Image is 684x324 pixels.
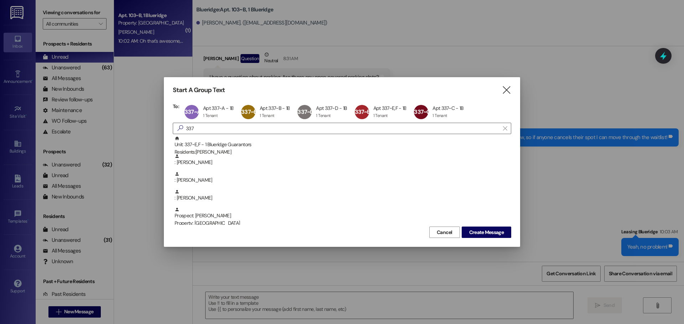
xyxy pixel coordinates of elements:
[173,171,511,189] div: : [PERSON_NAME]
[203,113,218,118] div: 1 Tenant
[316,105,347,111] div: Apt 337~D - 1B
[173,154,511,171] div: : [PERSON_NAME]
[203,105,233,111] div: Apt 337~A - 1B
[186,123,499,133] input: Search for any contact or apartment
[175,207,511,227] div: Prospect: [PERSON_NAME]
[502,86,511,94] i: 
[373,113,388,118] div: 1 Tenant
[503,126,507,131] i: 
[173,103,179,110] h3: To:
[462,227,511,238] button: Create Message
[173,86,225,94] h3: Start A Group Text
[316,113,331,118] div: 1 Tenant
[429,227,460,238] button: Cancel
[260,105,290,111] div: Apt 337~B - 1B
[173,189,511,207] div: : [PERSON_NAME]
[175,171,511,184] div: : [PERSON_NAME]
[175,124,186,132] i: 
[499,123,511,134] button: Clear text
[173,136,511,154] div: Unit: 337~E,F - 1 Blueridge GuarantorsResidents:[PERSON_NAME]
[175,189,511,202] div: : [PERSON_NAME]
[241,108,257,116] span: 337~B
[185,108,201,116] span: 337~A
[175,154,511,166] div: : [PERSON_NAME]
[173,207,511,225] div: Prospect: [PERSON_NAME]Property: [GEOGRAPHIC_DATA]
[373,105,406,111] div: Apt 337~E,F - 1B
[175,136,511,156] div: Unit: 337~E,F - 1 Blueridge Guarantors
[432,113,447,118] div: 1 Tenant
[175,148,511,156] div: Residents: [PERSON_NAME]
[297,108,313,116] span: 337~D
[355,108,374,116] span: 337~E,F
[175,219,511,227] div: Property: [GEOGRAPHIC_DATA]
[437,229,452,236] span: Cancel
[469,229,504,236] span: Create Message
[414,108,430,116] span: 337~C
[432,105,463,111] div: Apt 337~C - 1B
[260,113,274,118] div: 1 Tenant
